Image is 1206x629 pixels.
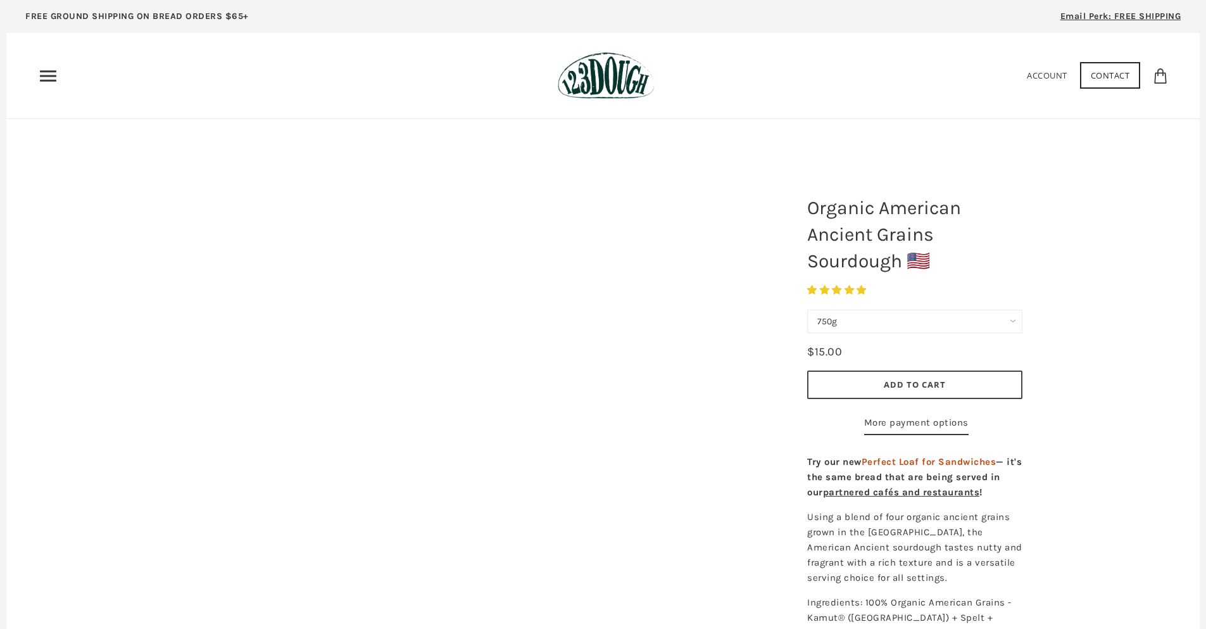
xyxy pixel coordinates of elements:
span: Add to Cart [884,379,946,390]
a: Account [1027,70,1067,81]
span: Perfect Loaf for Sandwiches [862,456,996,467]
p: FREE GROUND SHIPPING ON BREAD ORDERS $65+ [25,10,249,23]
img: 123Dough Bakery [558,52,655,99]
span: 4.93 stars [807,284,869,296]
a: FREE GROUND SHIPPING ON BREAD ORDERS $65+ [6,6,268,33]
h1: Organic American Ancient Grains Sourdough 🇺🇸 [798,188,1032,281]
a: More payment options [864,415,969,435]
button: Add to Cart [807,371,1022,399]
div: $15.00 [807,343,842,361]
span: Using a blend of four organic ancient grains grown in the [GEOGRAPHIC_DATA], the American Ancient... [807,511,1022,583]
span: Email Perk: FREE SHIPPING [1060,11,1181,22]
a: Organic American Ancient Grains Sourdough 🇺🇸 [158,182,757,562]
a: partnered cafés and restaurants [823,486,980,498]
a: Contact [1080,62,1141,89]
strong: Try our new — it's the same bread that are being served in our ! [807,456,1022,498]
nav: Primary [38,66,58,86]
a: Email Perk: FREE SHIPPING [1041,6,1200,33]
